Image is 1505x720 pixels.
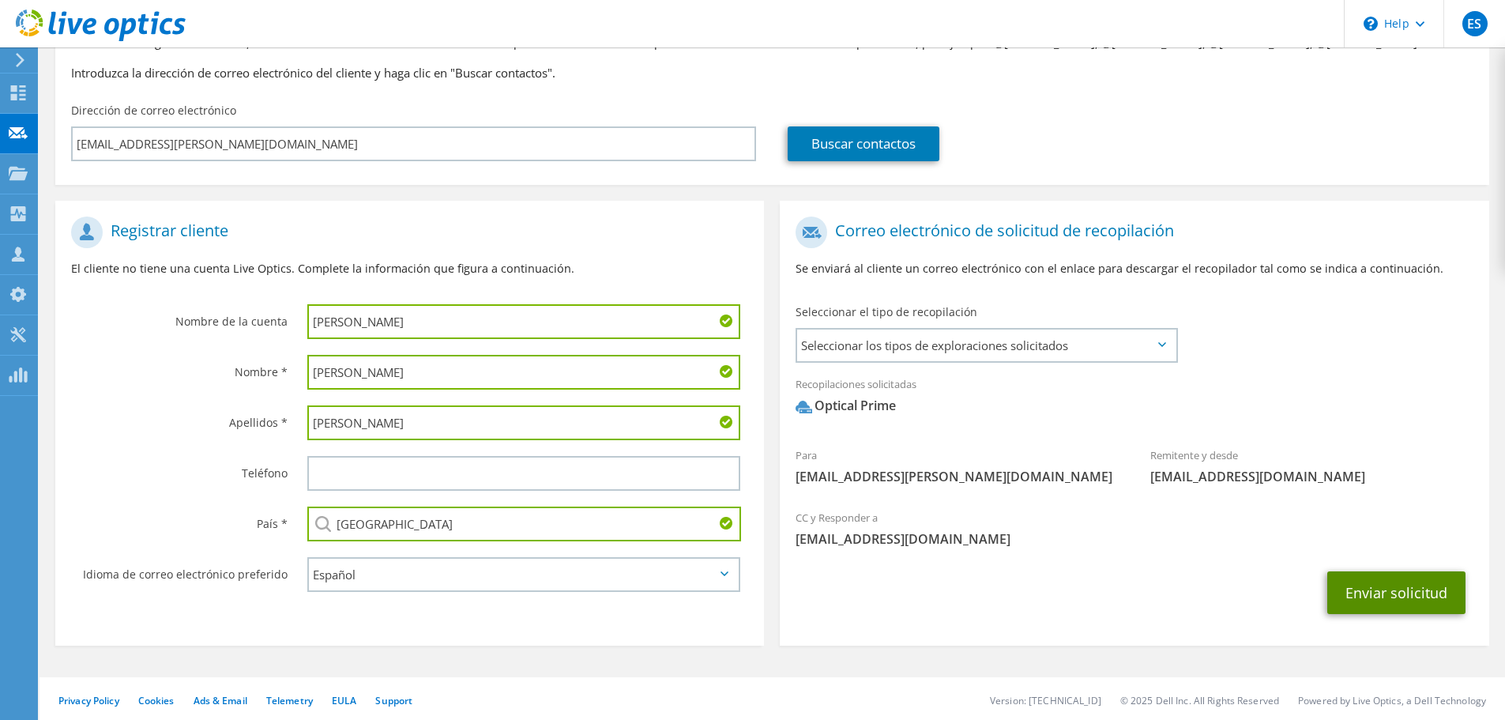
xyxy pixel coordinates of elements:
[71,260,748,277] p: El cliente no tiene una cuenta Live Optics. Complete la información que figura a continuación.
[1327,571,1465,614] button: Enviar solicitud
[138,694,175,707] a: Cookies
[71,355,288,380] label: Nombre *
[797,330,1176,361] span: Seleccionar los tipos de exploraciones solicitados
[796,397,896,415] div: Optical Prime
[71,456,288,481] label: Teléfono
[796,530,1473,548] span: [EMAIL_ADDRESS][DOMAIN_NAME]
[71,507,288,532] label: País *
[71,557,288,582] label: Idioma de correo electrónico preferido
[788,126,939,161] a: Buscar contactos
[796,217,1465,248] h1: Correo electrónico de solicitud de recopilación
[796,304,977,320] label: Seleccionar el tipo de recopilación
[1120,694,1279,707] li: © 2025 Dell Inc. All Rights Reserved
[71,64,1473,81] h3: Introduzca la dirección de correo electrónico del cliente y haga clic en "Buscar contactos".
[58,694,119,707] a: Privacy Policy
[71,103,236,119] label: Dirección de correo electrónico
[1150,468,1473,485] span: [EMAIL_ADDRESS][DOMAIN_NAME]
[266,694,313,707] a: Telemetry
[796,260,1473,277] p: Se enviará al cliente un correo electrónico con el enlace para descargar el recopilador tal como ...
[990,694,1101,707] li: Version: [TECHNICAL_ID]
[780,501,1488,556] div: CC y Responder a
[780,368,1488,431] div: Recopilaciones solicitadas
[375,694,412,707] a: Support
[332,694,356,707] a: EULA
[796,468,1119,485] span: [EMAIL_ADDRESS][PERSON_NAME][DOMAIN_NAME]
[71,217,740,248] h1: Registrar cliente
[194,694,247,707] a: Ads & Email
[1298,694,1486,707] li: Powered by Live Optics, a Dell Technology
[1134,439,1489,493] div: Remitente y desde
[1364,17,1378,31] svg: \n
[71,405,288,431] label: Apellidos *
[71,304,288,330] label: Nombre de la cuenta
[1462,11,1488,36] span: ES
[780,439,1134,493] div: Para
